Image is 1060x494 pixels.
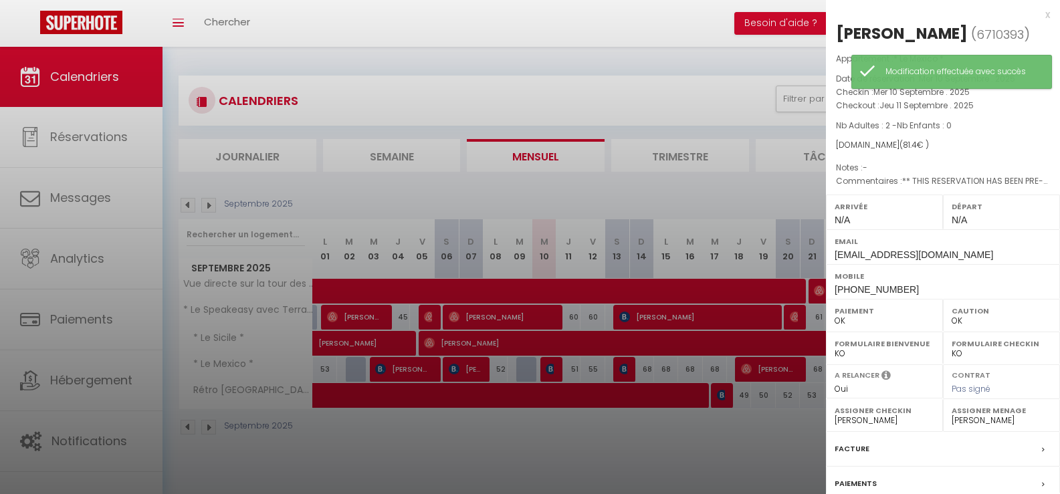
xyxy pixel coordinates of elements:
span: N/A [835,215,850,225]
label: Départ [952,200,1051,213]
span: ( € ) [899,139,929,150]
i: Sélectionner OUI si vous souhaiter envoyer les séquences de messages post-checkout [881,370,891,384]
span: * Le Mexico * [893,53,944,64]
label: Contrat [952,370,990,378]
span: 6710393 [976,26,1024,43]
p: Checkout : [836,99,1050,112]
span: Pas signé [952,383,990,394]
span: [PHONE_NUMBER] [835,284,919,295]
label: Facture [835,442,869,456]
span: Jeu 11 Septembre . 2025 [879,100,974,111]
label: Assigner Checkin [835,404,934,417]
span: [EMAIL_ADDRESS][DOMAIN_NAME] [835,249,993,260]
label: A relancer [835,370,879,381]
p: Appartement : [836,52,1050,66]
label: Assigner Menage [952,404,1051,417]
label: Formulaire Bienvenue [835,337,934,350]
span: N/A [952,215,967,225]
label: Formulaire Checkin [952,337,1051,350]
p: Notes : [836,161,1050,174]
span: Mer 10 Septembre . 2025 [873,86,970,98]
div: [DOMAIN_NAME] [836,139,1050,152]
label: Caution [952,304,1051,318]
label: Arrivée [835,200,934,213]
label: Paiements [835,477,877,491]
label: Email [835,235,1051,248]
p: Date de réservation : [836,72,1050,86]
span: Nb Adultes : 2 - [836,120,952,131]
div: Modification effectuée avec succès [885,66,1038,78]
span: Nb Enfants : 0 [897,120,952,131]
p: Checkin : [836,86,1050,99]
button: Ouvrir le widget de chat LiveChat [11,5,51,45]
label: Mobile [835,269,1051,283]
p: Commentaires : [836,174,1050,188]
div: [PERSON_NAME] [836,23,968,44]
span: 81.4 [903,139,917,150]
span: ( ) [971,25,1030,43]
span: - [863,162,867,173]
div: x [826,7,1050,23]
label: Paiement [835,304,934,318]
